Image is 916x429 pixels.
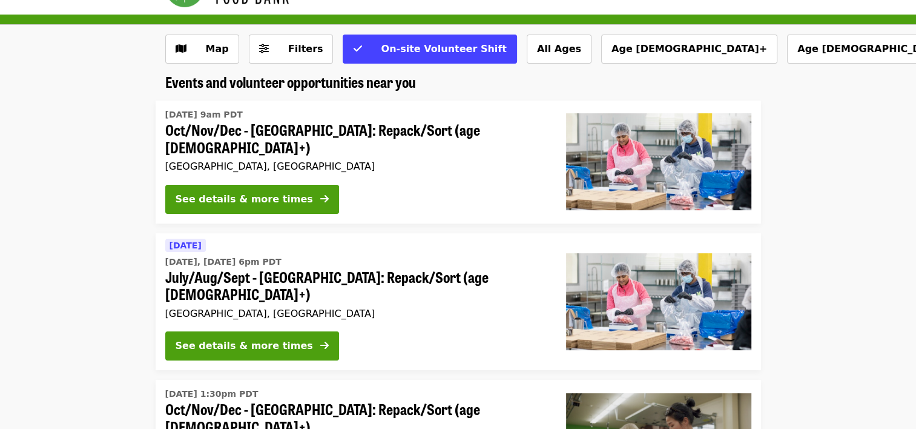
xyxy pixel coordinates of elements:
time: [DATE] 9am PDT [165,108,243,121]
button: All Ages [527,35,591,64]
i: arrow-right icon [320,193,329,205]
i: arrow-right icon [320,340,329,351]
button: Show map view [165,35,239,64]
time: [DATE], [DATE] 6pm PDT [165,256,282,268]
div: [GEOGRAPHIC_DATA], [GEOGRAPHIC_DATA] [165,308,547,319]
i: sliders-h icon [259,43,269,55]
span: Events and volunteer opportunities near you [165,71,416,92]
img: Oct/Nov/Dec - Beaverton: Repack/Sort (age 10+) organized by Oregon Food Bank [566,113,751,210]
span: On-site Volunteer Shift [381,43,506,55]
button: See details & more times [165,185,339,214]
div: [GEOGRAPHIC_DATA], [GEOGRAPHIC_DATA] [165,161,547,172]
time: [DATE] 1:30pm PDT [165,388,259,401]
button: See details & more times [165,331,339,361]
a: See details for "Oct/Nov/Dec - Beaverton: Repack/Sort (age 10+)" [156,101,761,224]
i: check icon [353,43,361,55]
button: Age [DEMOGRAPHIC_DATA]+ [601,35,777,64]
span: Filters [288,43,323,55]
a: See details for "July/Aug/Sept - Beaverton: Repack/Sort (age 10+)" [156,233,761,371]
img: July/Aug/Sept - Beaverton: Repack/Sort (age 10+) organized by Oregon Food Bank [566,253,751,350]
span: [DATE] [170,241,202,250]
button: On-site Volunteer Shift [343,35,516,64]
i: map icon [176,43,186,55]
button: Filters (0 selected) [249,35,334,64]
div: See details & more times [176,339,313,353]
span: July/Aug/Sept - [GEOGRAPHIC_DATA]: Repack/Sort (age [DEMOGRAPHIC_DATA]+) [165,268,547,304]
span: Oct/Nov/Dec - [GEOGRAPHIC_DATA]: Repack/Sort (age [DEMOGRAPHIC_DATA]+) [165,121,547,156]
div: See details & more times [176,192,313,207]
span: Map [206,43,229,55]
